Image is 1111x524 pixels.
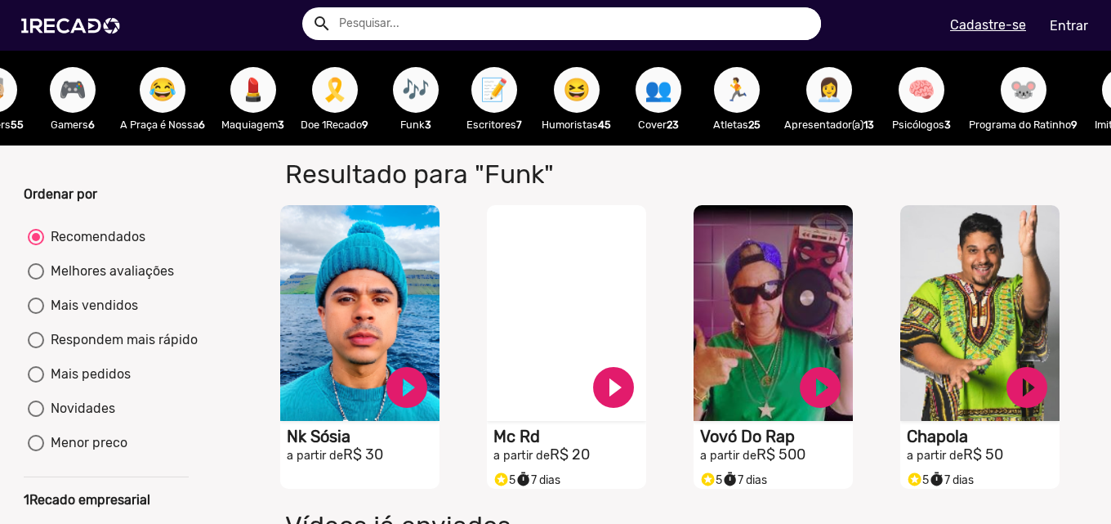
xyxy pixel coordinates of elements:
small: stars [493,472,509,487]
div: Respondem mais rápido [44,330,198,350]
video: S1RECADO vídeos dedicados para fãs e empresas [487,205,646,421]
input: Pesquisar... [327,7,821,40]
span: 👥 [645,67,672,113]
b: 23 [667,119,679,131]
button: 🎶 [393,67,439,113]
button: 💄 [230,67,276,113]
video: S1RECADO vídeos dedicados para fãs e empresas [694,205,853,421]
span: 7 dias [515,473,560,487]
b: 6 [199,119,205,131]
p: A Praça é Nossa [120,117,205,132]
small: a partir de [493,449,550,463]
h1: Vovó Do Rap [700,427,853,446]
a: Entrar [1039,11,1099,40]
button: 🧠 [899,67,944,113]
button: 🐭 [1001,67,1046,113]
a: play_circle_filled [796,363,845,412]
span: 📝 [480,67,508,113]
b: 25 [748,119,761,131]
div: Mais vendidos [44,296,138,316]
p: Psicólogos [890,117,953,132]
span: 🏃 [723,67,751,113]
h1: Mc Rd [493,427,646,446]
p: Doe 1Recado [301,117,368,132]
b: 7 [516,119,522,131]
div: Menor preco [44,433,127,453]
b: 9 [362,119,368,131]
i: Selo super talento [700,468,716,487]
b: 55 [11,119,24,131]
h1: Nk Sósia [287,427,439,446]
b: 45 [598,119,611,131]
i: timer [722,468,738,487]
video: S1RECADO vídeos dedicados para fãs e empresas [280,205,439,421]
a: play_circle_filled [382,363,431,412]
small: a partir de [700,449,756,463]
button: 🏃 [714,67,760,113]
b: 3 [278,119,284,131]
span: 😂 [149,67,176,113]
h1: Chapola [907,427,1060,446]
button: 🎮 [50,67,96,113]
small: timer [929,472,944,487]
button: 👥 [636,67,681,113]
span: 5 [493,473,515,487]
div: Novidades [44,399,115,419]
a: play_circle_filled [589,363,638,412]
div: Mais pedidos [44,365,131,384]
b: 6 [88,119,95,131]
span: 🎗️ [321,67,349,113]
h1: Resultado para "Funk" [273,159,800,190]
video: S1RECADO vídeos dedicados para fãs e empresas [900,205,1060,421]
div: Melhores avaliações [44,262,174,281]
button: 📝 [471,67,517,113]
u: Cadastre-se [950,17,1026,33]
small: timer [515,472,531,487]
h2: R$ 20 [493,446,646,464]
b: 9 [1071,119,1078,131]
button: Example home icon [306,8,335,37]
span: 💄 [239,67,267,113]
h2: R$ 500 [700,446,853,464]
button: 🎗️ [312,67,358,113]
span: 5 [700,473,722,487]
i: Selo super talento [907,468,922,487]
p: Maquiagem [221,117,284,132]
button: 😂 [140,67,185,113]
p: Atletas [706,117,768,132]
span: 🎮 [59,67,87,113]
small: a partir de [287,449,343,463]
div: Recomendados [44,227,145,247]
span: 7 dias [929,473,974,487]
b: 3 [944,119,951,131]
b: 13 [863,119,874,131]
h2: R$ 50 [907,446,1060,464]
a: play_circle_filled [1002,363,1051,412]
p: Programa do Ratinho [969,117,1078,132]
b: 1Recado empresarial [24,492,150,508]
b: Ordenar por [24,186,97,202]
mat-icon: Example home icon [312,14,332,34]
small: a partir de [907,449,963,463]
span: 👩‍💼 [815,67,843,113]
p: Humoristas [542,117,611,132]
span: 🧠 [908,67,935,113]
button: 😆 [554,67,600,113]
p: Cover [627,117,689,132]
span: 🐭 [1010,67,1037,113]
small: stars [907,472,922,487]
h2: R$ 30 [287,446,439,464]
span: 😆 [563,67,591,113]
i: timer [929,468,944,487]
small: timer [722,472,738,487]
i: timer [515,468,531,487]
i: Selo super talento [493,468,509,487]
b: 3 [425,119,431,131]
p: Escritores [463,117,525,132]
p: Apresentador(a) [784,117,874,132]
span: 🎶 [402,67,430,113]
p: Funk [385,117,447,132]
span: 7 dias [722,473,767,487]
p: Gamers [42,117,104,132]
button: 👩‍💼 [806,67,852,113]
